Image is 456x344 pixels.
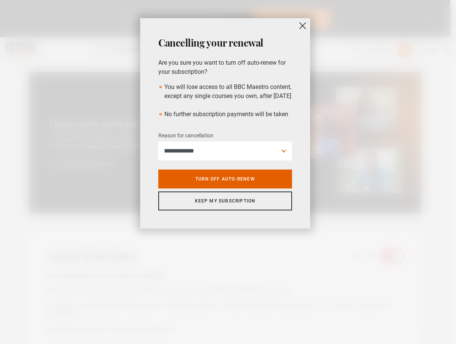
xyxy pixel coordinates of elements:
[158,131,213,140] label: Reason for cancellation
[158,58,292,76] p: Are you sure you want to turn off auto-renew for your subscription?
[158,82,292,101] li: You will lose access to all BBC Maestro content, except any single courses you own, after [DATE]
[295,18,310,33] button: close
[158,110,292,119] li: No further subscription payments will be taken
[158,36,292,49] h2: Cancelling your renewal
[158,191,292,210] a: Keep my subscription
[158,170,292,188] a: Turn off auto-renew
